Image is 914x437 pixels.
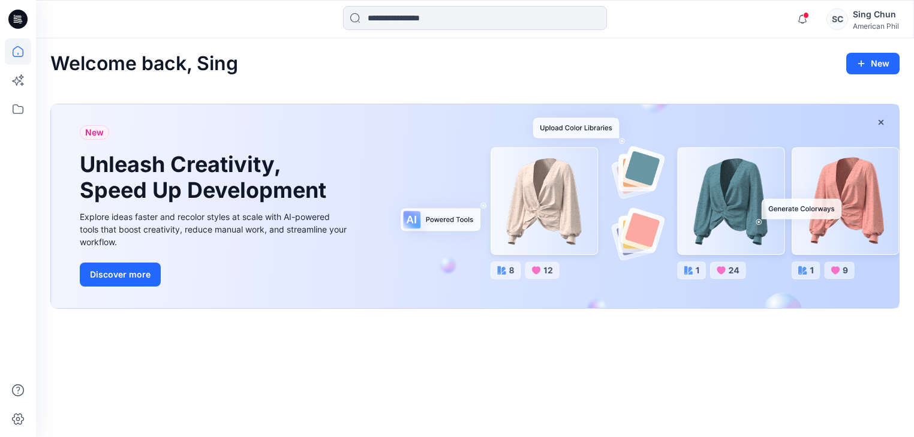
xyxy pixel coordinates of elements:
a: Discover more [80,263,350,287]
div: SC [826,8,848,30]
h1: Unleash Creativity, Speed Up Development [80,152,332,203]
button: Discover more [80,263,161,287]
h2: Welcome back, Sing [50,53,238,75]
div: Explore ideas faster and recolor styles at scale with AI-powered tools that boost creativity, red... [80,210,350,248]
div: American Phil [853,22,899,31]
div: Sing Chun [853,7,899,22]
button: New [846,53,900,74]
span: New [85,125,104,140]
